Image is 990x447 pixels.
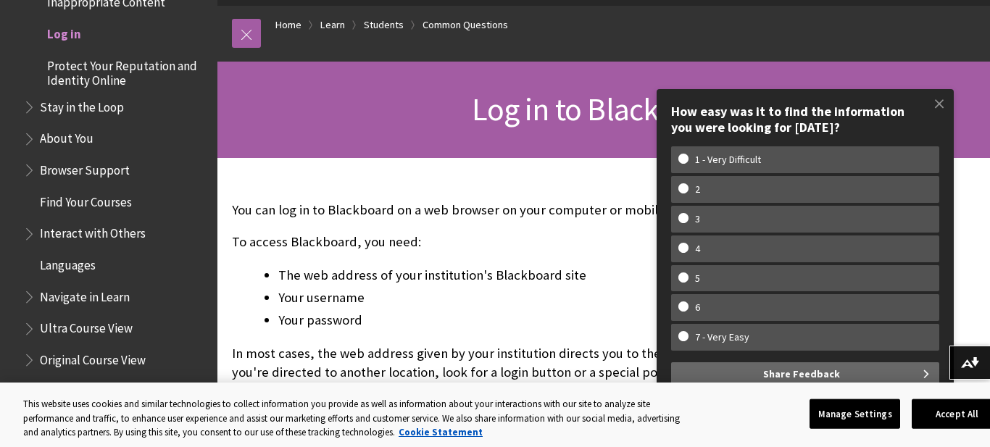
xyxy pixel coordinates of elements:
[40,222,146,241] span: Interact with Others
[671,104,939,135] div: How easy was it to find the information you were looking for [DATE]?
[275,16,301,34] a: Home
[399,426,483,438] a: More information about your privacy, opens in a new tab
[232,344,761,382] p: In most cases, the web address given by your institution directs you to the login page. If you're...
[678,213,717,225] w-span: 3
[678,243,717,255] w-span: 4
[40,95,124,114] span: Stay in the Loop
[678,301,717,314] w-span: 6
[40,285,130,304] span: Navigate in Learn
[232,201,761,220] p: You can log in to Blackboard on a web browser on your computer or mobile device.
[40,190,132,209] span: Find Your Courses
[47,54,207,88] span: Protect Your Reputation and Identity Online
[678,331,766,343] w-span: 7 - Very Easy
[40,317,133,336] span: Ultra Course View
[278,265,761,285] li: The web address of your institution's Blackboard site
[40,158,130,177] span: Browser Support
[278,288,761,308] li: Your username
[278,310,761,330] li: Your password
[678,272,717,285] w-span: 5
[33,380,86,399] span: Instructor
[40,348,146,367] span: Original Course View
[810,398,900,429] button: Manage Settings
[40,253,96,272] span: Languages
[47,22,81,41] span: Log in
[671,362,939,385] button: Share Feedback
[763,362,840,385] span: Share Feedback
[364,16,404,34] a: Students
[678,154,778,166] w-span: 1 - Very Difficult
[40,127,93,146] span: About You
[232,233,761,251] p: To access Blackboard, you need:
[423,16,508,34] a: Common Questions
[23,397,693,440] div: This website uses cookies and similar technologies to collect information you provide as well as ...
[678,183,717,196] w-span: 2
[472,89,735,129] span: Log in to Blackboard
[320,16,345,34] a: Learn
